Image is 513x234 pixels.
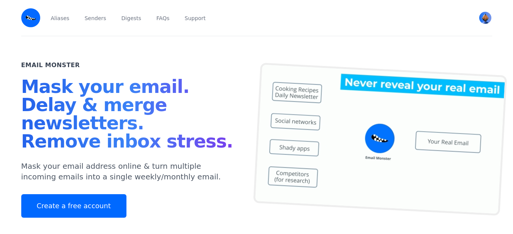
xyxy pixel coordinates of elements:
[21,161,238,182] p: Mask your email address online & turn multiple incoming emails into a single weekly/monthly email.
[21,61,80,70] h2: Email Monster
[21,194,126,218] a: Create a free account
[21,8,40,27] img: Email Monster
[21,77,238,153] h1: Mask your email. Delay & merge newsletters. Remove inbox stress.
[479,12,491,24] img: Blake's Avatar
[478,11,492,25] button: User menu
[253,63,507,216] img: temp mail, free temporary mail, Temporary Email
